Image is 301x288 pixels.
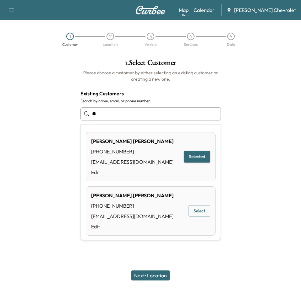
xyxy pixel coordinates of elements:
div: Vehicle [145,43,156,46]
button: Next: Location [131,270,170,280]
div: 3 [147,33,154,40]
h1: 1 . Select Customer [80,59,221,70]
a: Edit [91,168,174,176]
a: Calendar [194,6,215,14]
div: 2 [107,33,114,40]
button: Selected [184,151,210,163]
button: Select [189,205,210,217]
div: 1 [66,33,74,40]
label: Search by name, email, or phone number [80,99,221,104]
div: Services [184,43,198,46]
a: MapBeta [179,6,189,14]
div: Beta [182,13,189,18]
div: Date [227,43,235,46]
div: [PERSON_NAME] [PERSON_NAME] [91,192,174,199]
div: Customer [62,43,78,46]
div: 5 [227,33,235,40]
h4: Existing Customers [80,90,221,97]
div: Location [103,43,118,46]
div: [EMAIL_ADDRESS][DOMAIN_NAME] [91,212,174,220]
a: Edit [91,223,174,230]
div: [PERSON_NAME] [PERSON_NAME] [91,137,174,145]
span: [PERSON_NAME] Chevrolet [234,6,296,14]
div: 4 [187,33,194,40]
div: [EMAIL_ADDRESS][DOMAIN_NAME] [91,158,174,166]
img: Curbee Logo [135,6,166,14]
div: [PHONE_NUMBER] [91,148,174,155]
h6: Please choose a customer by either selecting an existing customer or creating a new one. [80,70,221,82]
div: [PHONE_NUMBER] [91,202,174,210]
